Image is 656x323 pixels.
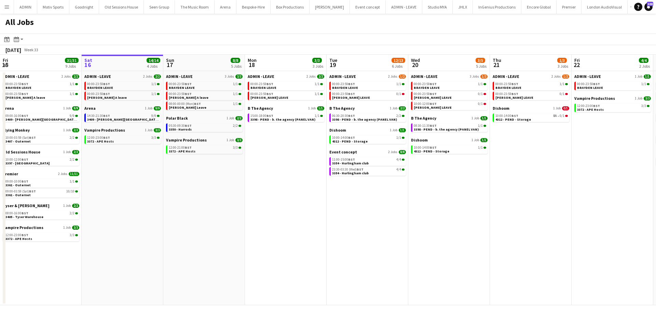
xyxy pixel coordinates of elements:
[166,137,243,155] div: Vampire Productions1 Job3/312:00-21:00BST3/33372 - APE Hosts
[250,82,323,90] a: 00:00-23:59BST1/1BRAYDEN LEAVE
[271,0,310,14] button: Box Productions
[332,117,397,122] span: 3398 - PEND - b. the agency (PANEL VAN)
[84,74,161,79] a: ADMIN - LEAVE2 Jobs2/2
[166,74,243,79] a: ADMIN - LEAVE3 Jobs3/3
[495,85,521,90] span: BRAYDEN LEAVE
[422,0,453,14] button: Studio MYA
[250,85,276,90] span: BRAYDEN LEAVE
[332,95,370,100] span: Chris Lane LEAVE
[194,102,201,106] span: BST
[470,75,479,79] span: 3 Jobs
[635,96,642,100] span: 1 Job
[647,2,653,6] span: 108
[315,114,319,118] span: 1/1
[577,85,603,90] span: BRAYDEN LEAVE
[332,139,368,144] span: 4312 - PEND - Storage
[495,82,518,86] span: 00:00-23:59
[84,106,161,127] div: Arena1 Job9/914:30-21:30BST9/93409 - [PERSON_NAME][GEOGRAPHIC_DATA] ([GEOGRAPHIC_DATA] Car))
[553,106,561,110] span: 1 Job
[641,82,646,86] span: 1/1
[414,146,437,149] span: 10:00-14:00
[577,104,600,108] span: 12:00-23:00
[471,138,479,142] span: 1 Job
[414,85,440,90] span: BRAYDEN LEAVE
[87,82,160,90] a: 00:00-23:59BST1/1BRAYDEN LEAVE
[169,149,195,153] span: 3372 - APE Hosts
[332,92,405,99] a: 00:00-23:59BST0/1[PERSON_NAME] LEAVE
[166,116,243,121] a: Polar Black1 Job2/2
[84,106,161,111] a: Arena1 Job9/9
[332,85,358,90] span: BRAYDEN LEAVE
[63,150,71,154] span: 1 Job
[478,82,483,86] span: 1/1
[29,135,36,140] span: BST
[166,116,243,137] div: Polar Black1 Job2/205:30-09:30BST2/23350 - Harrods
[5,136,36,139] span: 10:00-03:59 (Sat)
[357,167,364,172] span: BST
[493,74,569,106] div: ADMIN - LEAVE2 Jobs1/200:00-23:59BST1/1BRAYDEN LEAVE00:00-23:59BST0/1[PERSON_NAME] LEAVE
[414,105,452,110] span: ANDY SICK LEAVE
[560,92,564,96] span: 0/1
[103,113,110,118] span: BST
[332,158,355,161] span: 11:00-15:00
[169,105,206,110] span: Shane Leave
[577,82,650,90] a: 00:00-23:59BST1/1BRAYDEN LEAVE
[414,82,437,86] span: 00:00-23:59
[84,74,161,106] div: ADMIN - LEAVE2 Jobs2/200:00-23:59BST1/1BRAYDEN LEAVE00:00-23:59BST1/1[PERSON_NAME] A leave
[306,75,316,79] span: 2 Jobs
[84,106,96,111] span: Arena
[143,75,152,79] span: 2 Jobs
[480,116,488,120] span: 1/1
[388,150,397,154] span: 2 Jobs
[266,82,273,86] span: BST
[430,92,437,96] span: BST
[227,138,234,142] span: 1 Job
[154,128,161,132] span: 3/3
[250,92,273,96] span: 00:00-23:59
[5,85,31,90] span: BRAYDEN LEAVE
[166,74,243,116] div: ADMIN - LEAVE3 Jobs3/300:00-23:59BST1/1BRAYDEN LEAVE00:00-23:59BST1/1[PERSON_NAME] A leave08:00-0...
[414,102,437,106] span: 10:00-12:00
[574,74,601,79] span: ADMIN - LEAVE
[233,92,238,96] span: 1/1
[329,149,357,154] span: Event concept
[386,0,422,14] button: ADMIN - LEAVE
[166,137,243,143] a: Vampire Productions1 Job3/3
[3,127,79,149] div: Flying Monkey1 Job2/210:00-03:59 (Sat)BST2/23407 - Outernet
[250,95,288,100] span: Chris Lane LEAVE
[169,85,195,90] span: BRAYDEN LEAVE
[151,92,156,96] span: 1/1
[453,0,473,14] button: JHLX
[72,106,79,110] span: 9/9
[248,106,324,123] div: B The Agency1 Job1/115:00-18:00BST1/13398 - PEND - b. the agency (PANEL VAN)
[225,75,234,79] span: 3 Jobs
[169,127,192,132] span: 3350 - Harrods
[644,96,651,100] span: 3/3
[5,113,78,121] a: 09:00-16:00BST9/93409 - [PERSON_NAME][GEOGRAPHIC_DATA] ([GEOGRAPHIC_DATA] Car))
[22,157,28,162] span: BST
[574,74,651,79] a: ADMIN - LEAVE1 Job1/1
[5,117,122,122] span: 3409 - Dorney lake (Breezy Car))
[493,106,509,111] span: Dishoom
[350,0,386,14] button: Event concept
[87,92,160,99] a: 00:00-23:59BST1/1[PERSON_NAME] A leave
[103,135,110,140] span: BST
[430,123,437,128] span: BST
[145,128,152,132] span: 1 Job
[511,82,518,86] span: BST
[3,106,79,127] div: Arena1 Job9/909:00-16:00BST9/93409 - [PERSON_NAME][GEOGRAPHIC_DATA] ([GEOGRAPHIC_DATA] Car))
[250,82,273,86] span: 00:00-23:59
[574,74,651,96] div: ADMIN - LEAVE1 Job1/100:00-23:59BST1/1BRAYDEN LEAVE
[399,150,406,154] span: 8/8
[411,74,488,116] div: ADMIN - LEAVE3 Jobs1/300:00-23:59BST1/1BRAYDEN LEAVE00:00-23:59BST0/1[PERSON_NAME] LEAVE10:00-12:...
[414,145,486,153] a: 10:00-14:00BST1/14312 - PEND - Storage
[84,74,111,79] span: ADMIN - LEAVE
[84,127,161,133] a: Vampire Productions1 Job3/3
[145,106,152,110] span: 1 Job
[72,75,79,79] span: 2/2
[332,157,405,165] a: 11:00-15:00BST4/43354 - Hurlingham club
[5,82,78,90] a: 00:00-23:59BST1/1BRAYDEN LEAVE
[557,0,582,14] button: Premier
[61,75,71,79] span: 2 Jobs
[414,123,486,131] a: 08:30-11:30BST1/13398 - PEND - b. the agency (PANEL VAN)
